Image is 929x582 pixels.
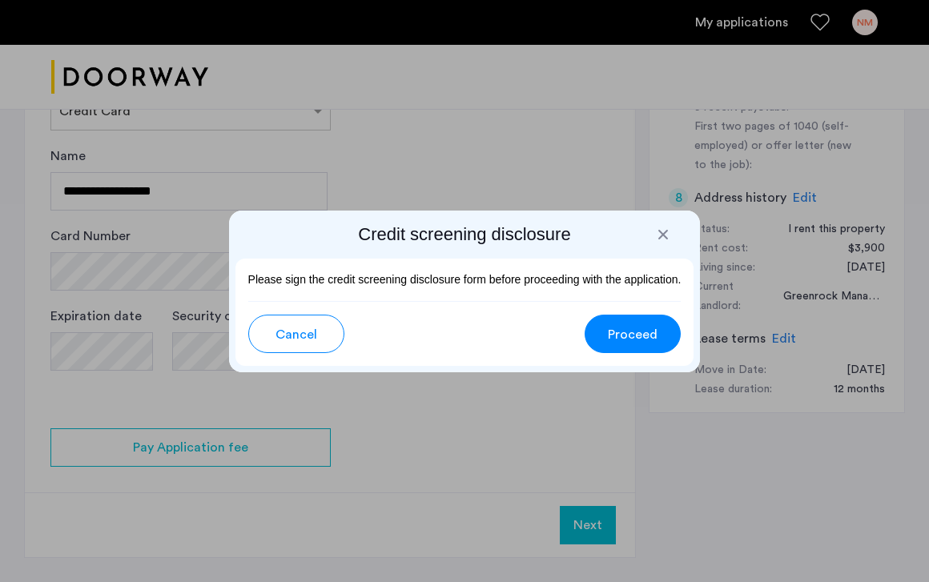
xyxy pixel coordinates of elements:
[608,325,658,344] span: Proceed
[585,315,681,353] button: button
[275,325,317,344] span: Cancel
[248,315,344,353] button: button
[248,271,682,288] p: Please sign the credit screening disclosure form before proceeding with the application.
[235,223,694,246] h2: Credit screening disclosure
